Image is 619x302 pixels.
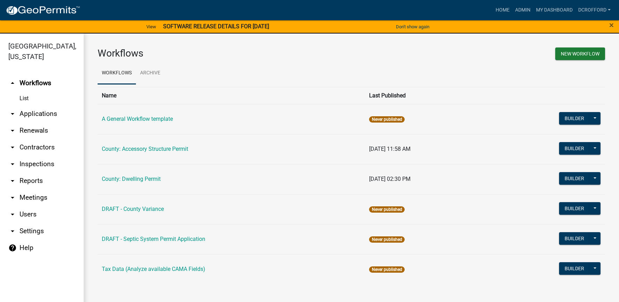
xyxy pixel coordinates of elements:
[102,236,205,242] a: DRAFT - Septic System Permit Application
[559,262,590,275] button: Builder
[575,3,613,17] a: dcrofford
[369,176,411,182] span: [DATE] 02:30 PM
[559,202,590,215] button: Builder
[144,21,159,32] a: View
[512,3,533,17] a: Admin
[369,236,404,243] span: Never published
[559,232,590,245] button: Builder
[609,21,614,29] button: Close
[8,143,17,152] i: arrow_drop_down
[369,116,404,123] span: Never published
[102,206,164,212] a: DRAFT - County Variance
[369,206,404,213] span: Never published
[8,160,17,168] i: arrow_drop_down
[555,47,605,60] button: New Workflow
[533,3,575,17] a: My Dashboard
[102,176,161,182] a: County: Dwelling Permit
[98,47,346,59] h3: Workflows
[102,146,188,152] a: County: Accessory Structure Permit
[163,23,269,30] strong: SOFTWARE RELEASE DETAILS FOR [DATE]
[8,126,17,135] i: arrow_drop_down
[136,62,165,84] a: Archive
[493,3,512,17] a: Home
[559,142,590,155] button: Builder
[369,266,404,273] span: Never published
[102,116,173,122] a: A General Workflow template
[8,210,17,219] i: arrow_drop_down
[8,110,17,118] i: arrow_drop_down
[393,21,432,32] button: Don't show again
[102,266,205,272] a: Tax Data (Analyze available CAMA Fields)
[98,87,365,104] th: Name
[8,79,17,87] i: arrow_drop_up
[8,244,17,252] i: help
[559,112,590,125] button: Builder
[365,87,484,104] th: Last Published
[8,177,17,185] i: arrow_drop_down
[98,62,136,84] a: Workflows
[8,227,17,235] i: arrow_drop_down
[369,146,411,152] span: [DATE] 11:58 AM
[559,172,590,185] button: Builder
[8,193,17,202] i: arrow_drop_down
[609,20,614,30] span: ×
